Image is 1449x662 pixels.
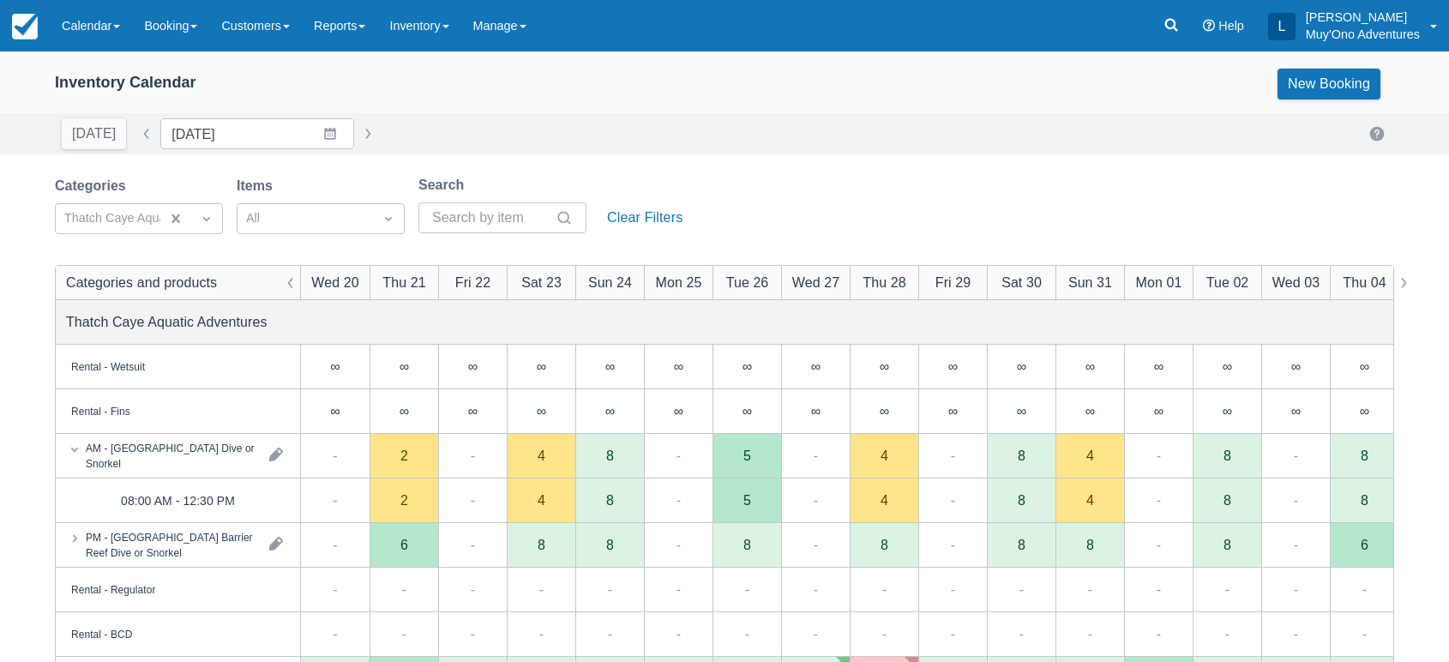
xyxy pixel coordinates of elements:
[382,272,425,292] div: Thu 21
[121,490,235,510] div: 08:00 AM - 12:30 PM
[951,534,955,555] div: -
[1157,490,1161,510] div: -
[1224,448,1231,462] div: 8
[880,359,889,373] div: ∞
[608,579,612,599] div: -
[951,579,955,599] div: -
[743,448,751,462] div: 5
[1154,359,1163,373] div: ∞
[882,579,887,599] div: -
[538,448,545,462] div: 4
[198,210,215,227] span: Dropdown icon
[606,538,614,551] div: 8
[1291,404,1301,418] div: ∞
[1018,493,1025,507] div: 8
[71,626,132,641] div: Rental - BCD
[400,538,408,551] div: 6
[471,445,475,466] div: -
[402,623,406,644] div: -
[71,581,155,597] div: Rental - Regulator
[1055,389,1124,434] div: ∞
[521,272,562,292] div: Sat 23
[1203,20,1215,32] i: Help
[743,538,751,551] div: 8
[468,404,478,418] div: ∞
[1055,478,1124,523] div: 4
[948,404,958,418] div: ∞
[814,490,818,510] div: -
[455,272,490,292] div: Fri 22
[1124,345,1193,389] div: ∞
[160,118,354,149] input: Date
[814,579,818,599] div: -
[575,389,644,434] div: ∞
[86,440,256,471] div: AM - [GEOGRAPHIC_DATA] Dive or Snorkel
[1362,623,1367,644] div: -
[951,490,955,510] div: -
[1193,345,1261,389] div: ∞
[370,389,438,434] div: ∞
[1223,404,1232,418] div: ∞
[1360,404,1369,418] div: ∞
[1157,534,1161,555] div: -
[333,490,337,510] div: -
[1157,445,1161,466] div: -
[674,404,683,418] div: ∞
[418,175,471,196] label: Search
[745,579,749,599] div: -
[814,534,818,555] div: -
[12,14,38,39] img: checkfront-main-nav-mini-logo.png
[918,389,987,434] div: ∞
[1361,538,1368,551] div: 6
[674,359,683,373] div: ∞
[987,478,1055,523] div: 8
[743,493,751,507] div: 5
[1055,345,1124,389] div: ∞
[745,623,749,644] div: -
[948,359,958,373] div: ∞
[987,389,1055,434] div: ∞
[1306,26,1420,43] p: Muy'Ono Adventures
[1088,579,1092,599] div: -
[676,623,681,644] div: -
[539,579,544,599] div: -
[935,272,971,292] div: Fri 29
[1306,9,1420,26] p: [PERSON_NAME]
[1017,359,1026,373] div: ∞
[863,272,905,292] div: Thu 28
[1206,272,1249,292] div: Tue 02
[850,389,918,434] div: ∞
[743,359,752,373] div: ∞
[468,359,478,373] div: ∞
[1330,478,1398,523] div: 8
[1343,272,1386,292] div: Thu 04
[538,493,545,507] div: 4
[712,345,781,389] div: ∞
[1225,623,1230,644] div: -
[676,445,681,466] div: -
[1001,272,1042,292] div: Sat 30
[1086,493,1094,507] div: 4
[1278,69,1380,99] a: New Booking
[781,345,850,389] div: ∞
[1088,623,1092,644] div: -
[507,345,575,389] div: ∞
[1086,538,1094,551] div: 8
[538,538,545,551] div: 8
[881,493,888,507] div: 4
[1193,478,1261,523] div: 8
[882,623,887,644] div: -
[1157,579,1161,599] div: -
[333,445,337,466] div: -
[1294,490,1298,510] div: -
[644,345,712,389] div: ∞
[588,272,632,292] div: Sun 24
[438,389,507,434] div: ∞
[400,448,408,462] div: 2
[537,404,546,418] div: ∞
[1261,345,1330,389] div: ∞
[71,403,130,418] div: Rental - Fins
[333,534,337,555] div: -
[1261,389,1330,434] div: ∞
[330,359,340,373] div: ∞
